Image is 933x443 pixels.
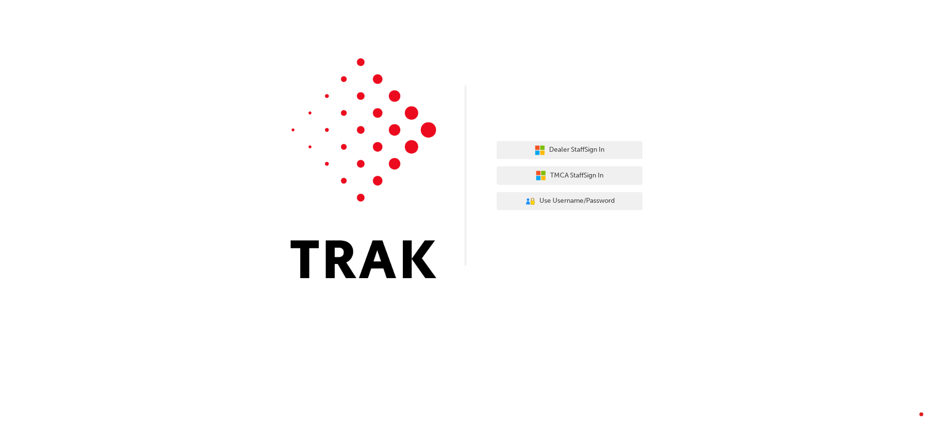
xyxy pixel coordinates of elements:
[539,195,615,207] span: Use Username/Password
[497,141,642,159] button: Dealer StaffSign In
[497,166,642,185] button: TMCA StaffSign In
[549,144,605,156] span: Dealer Staff Sign In
[497,192,642,211] button: Use Username/Password
[291,58,436,278] img: Trak
[550,170,604,181] span: TMCA Staff Sign In
[900,410,923,433] iframe: Intercom live chat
